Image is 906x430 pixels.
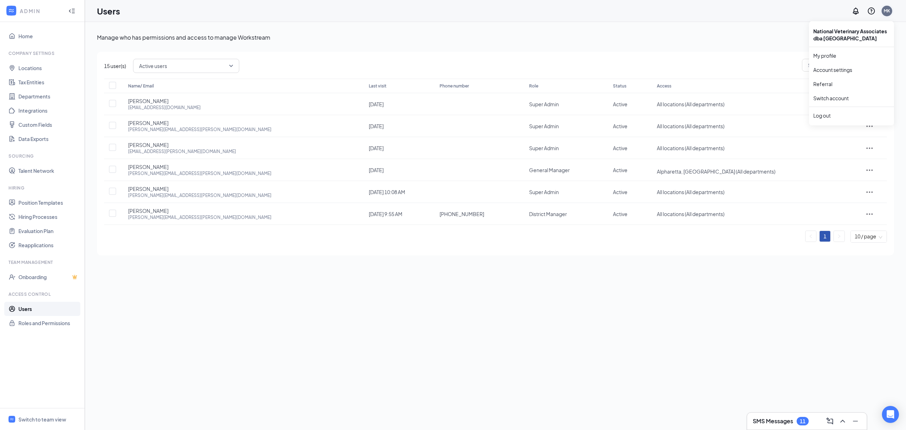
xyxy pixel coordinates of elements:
button: left [805,231,816,242]
span: right [837,234,841,238]
span: General Manager [529,167,570,173]
button: ComposeMessage [824,415,836,427]
a: Data Exports [18,132,79,146]
a: Referral [813,80,890,87]
span: Active [613,189,627,195]
div: National Veterinary Associates dba [GEOGRAPHIC_DATA] [809,24,894,45]
a: Integrations [18,103,79,118]
div: Access control [8,291,78,297]
span: All locations (All departments) [657,145,724,151]
li: Previous Page [805,231,816,242]
span: Active [613,145,627,151]
span: [DATE] [369,123,384,129]
th: Status [606,79,650,93]
div: Hiring [8,185,78,191]
button: ChevronUp [837,415,848,427]
span: 10 / page [855,231,883,242]
span: All locations (All departments) [657,123,724,129]
a: Users [18,302,79,316]
span: [PERSON_NAME] [128,119,168,126]
span: left [809,234,813,238]
svg: ComposeMessage [826,417,834,425]
span: [DATE] [369,167,384,173]
a: Hiring Processes [18,210,79,224]
a: Custom Fields [18,118,79,132]
a: Tax Entities [18,75,79,89]
span: All locations (All departments) [657,189,724,195]
span: Active [613,123,627,129]
div: [PERSON_NAME][EMAIL_ADDRESS][PERSON_NAME][DOMAIN_NAME] [128,126,271,132]
div: ADMIN [20,7,62,15]
span: Active [613,211,627,217]
svg: ActionsIcon [865,210,874,218]
span: [DATE] [369,145,384,151]
a: Home [18,29,79,43]
span: 15 user(s) [104,62,126,70]
span: Alpharetta, [GEOGRAPHIC_DATA] (All departments) [657,168,775,175]
div: Log out [813,112,890,119]
button: right [834,231,844,242]
span: District Manager [529,211,567,217]
span: Active users [139,61,167,71]
a: Locations [18,61,79,75]
span: [PERSON_NAME] [128,97,168,104]
div: [PERSON_NAME][EMAIL_ADDRESS][PERSON_NAME][DOMAIN_NAME] [128,214,271,220]
span: [PERSON_NAME] [128,207,168,214]
svg: Collapse [68,7,75,15]
svg: QuestionInfo [867,7,876,15]
h3: SMS Messages [753,417,793,425]
th: Access [650,79,853,93]
h1: Users [97,5,120,17]
div: Role [529,82,599,90]
svg: ActionsIcon [865,166,874,174]
div: Last visit [369,82,425,90]
svg: ActionsIcon [865,188,874,196]
span: [PERSON_NAME] [128,141,168,148]
button: Minimize [850,415,861,427]
a: OnboardingCrown [18,270,79,284]
svg: WorkstreamLogo [8,7,15,14]
svg: ActionsIcon [865,144,874,152]
svg: WorkstreamLogo [10,417,14,421]
span: [PERSON_NAME] [128,163,168,170]
div: [EMAIL_ADDRESS][DOMAIN_NAME] [128,104,201,111]
div: [PERSON_NAME][EMAIL_ADDRESS][PERSON_NAME][DOMAIN_NAME] [128,192,271,198]
a: Reapplications [18,238,79,252]
a: Talent Network [18,164,79,178]
span: [DATE] 9:55 AM [369,211,402,217]
li: 1 [819,231,831,242]
a: 1 [820,231,830,242]
span: Super Admin [529,101,559,107]
a: Position Templates [18,196,79,210]
span: Active [613,167,627,173]
span: Super Admin [529,123,559,129]
span: [PHONE_NUMBER] [440,210,484,217]
svg: Minimize [851,417,860,425]
th: Phone number [432,79,522,93]
a: Evaluation Plan [18,224,79,238]
span: Super Admin [529,145,559,151]
a: Roles and Permissions [18,316,79,330]
a: My profile [813,52,890,59]
div: Team Management [8,259,78,265]
span: [DATE] 10:08 AM [369,189,405,195]
span: Super Admin [529,189,559,195]
span: [PERSON_NAME] [128,185,168,192]
li: Next Page [833,231,845,242]
div: Name/ Email [128,82,355,90]
div: [EMAIL_ADDRESS][PERSON_NAME][DOMAIN_NAME] [128,148,236,154]
svg: Notifications [851,7,860,15]
input: Search users [802,59,876,71]
div: MK [884,8,890,14]
div: Open Intercom Messenger [882,406,899,423]
span: All locations (All departments) [657,211,724,217]
span: [DATE] [369,101,384,107]
div: [PERSON_NAME][EMAIL_ADDRESS][PERSON_NAME][DOMAIN_NAME] [128,170,271,176]
span: All locations (All departments) [657,101,724,107]
div: Page Size [851,231,887,242]
a: Departments [18,89,79,103]
a: Switch account [813,95,849,101]
div: Switch to team view [18,416,66,423]
div: Company Settings [8,50,78,56]
div: 11 [800,418,805,424]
